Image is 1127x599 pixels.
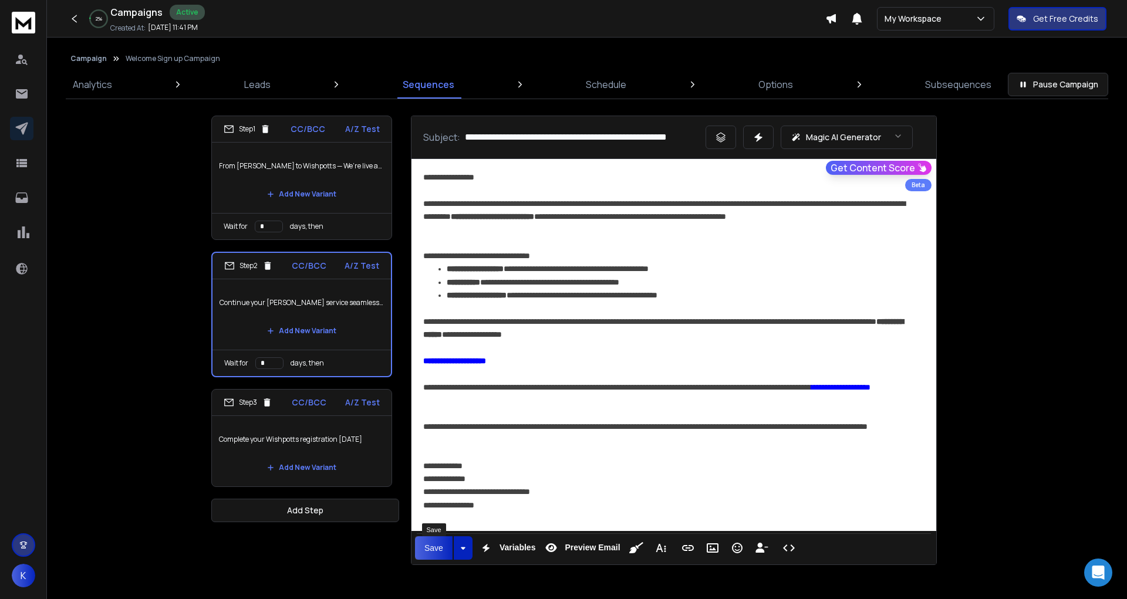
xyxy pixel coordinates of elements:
[258,319,346,343] button: Add New Variant
[290,222,323,231] p: days, then
[650,536,672,560] button: More Text
[396,70,461,99] a: Sequences
[292,260,326,272] p: CC/BCC
[224,358,248,368] p: Wait for
[540,536,622,560] button: Preview Email
[224,222,248,231] p: Wait for
[110,23,146,33] p: Created At:
[219,423,384,456] p: Complete your Wishpotts registration [DATE]
[96,15,102,22] p: 2 %
[220,286,384,319] p: Continue your [PERSON_NAME] service seamlessly with Wishpotts
[126,54,220,63] p: Welcome Sign up Campaign
[211,499,399,522] button: Add Step
[751,70,800,99] a: Options
[806,131,881,143] p: Magic AI Generator
[291,358,324,368] p: days, then
[781,126,913,149] button: Magic AI Generator
[258,456,346,479] button: Add New Variant
[1008,7,1106,31] button: Get Free Credits
[905,179,932,191] div: Beta
[475,536,538,560] button: Variables
[70,54,107,63] button: Campaign
[148,23,198,32] p: [DATE] 11:41 PM
[423,130,460,144] p: Subject:
[110,5,163,19] h1: Campaigns
[170,5,205,20] div: Active
[701,536,724,560] button: Insert Image (⌘P)
[579,70,633,99] a: Schedule
[826,161,932,175] button: Get Content Score
[586,77,626,92] p: Schedule
[224,124,271,134] div: Step 1
[751,536,773,560] button: Insert Unsubscribe Link
[219,150,384,182] p: From [PERSON_NAME] to Wishpotts — We’re live and ready to serve you
[291,123,325,135] p: CC/BCC
[562,543,622,553] span: Preview Email
[211,252,392,377] li: Step2CC/BCCA/Z TestContinue your [PERSON_NAME] service seamlessly with WishpottsAdd New VariantWa...
[625,536,647,560] button: Clean HTML
[224,397,272,408] div: Step 3
[497,543,538,553] span: Variables
[12,564,35,587] button: K
[403,77,454,92] p: Sequences
[885,13,946,25] p: My Workspace
[677,536,699,560] button: Insert Link (⌘K)
[778,536,800,560] button: Code View
[345,260,379,272] p: A/Z Test
[1084,559,1112,587] div: Open Intercom Messenger
[918,70,998,99] a: Subsequences
[66,70,119,99] a: Analytics
[224,260,273,271] div: Step 2
[726,536,748,560] button: Emoticons
[73,77,112,92] p: Analytics
[211,389,392,487] li: Step3CC/BCCA/Z TestComplete your Wishpotts registration [DATE]Add New Variant
[345,397,380,408] p: A/Z Test
[12,12,35,33] img: logo
[292,397,326,408] p: CC/BCC
[345,123,380,135] p: A/Z Test
[422,523,446,536] div: Save
[258,182,346,206] button: Add New Variant
[415,536,453,560] button: Save
[925,77,991,92] p: Subsequences
[1008,73,1108,96] button: Pause Campaign
[244,77,271,92] p: Leads
[1033,13,1098,25] p: Get Free Credits
[237,70,278,99] a: Leads
[211,116,392,240] li: Step1CC/BCCA/Z TestFrom [PERSON_NAME] to Wishpotts — We’re live and ready to serve youAdd New Var...
[758,77,793,92] p: Options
